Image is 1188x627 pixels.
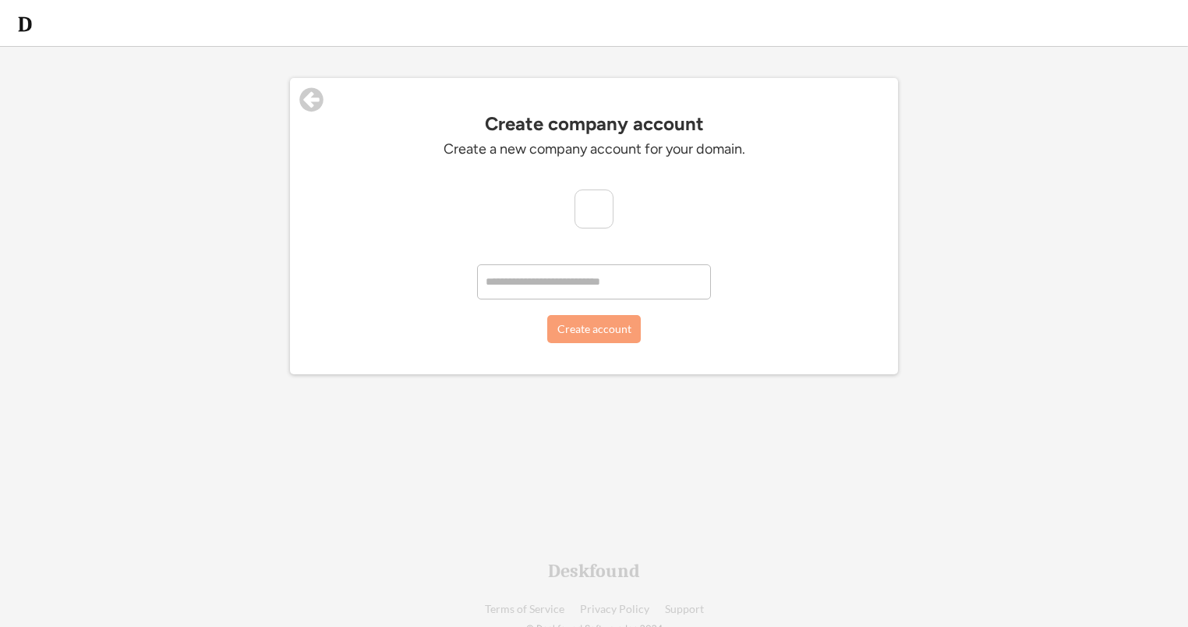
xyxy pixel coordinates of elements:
[1144,10,1172,38] img: yH5BAEAAAAALAAAAAABAAEAAAIBRAA7
[16,15,34,34] img: d-whitebg.png
[548,561,640,580] div: Deskfound
[306,113,882,135] div: Create company account
[485,604,564,615] a: Terms of Service
[580,604,649,615] a: Privacy Policy
[547,315,641,343] button: Create account
[368,140,820,158] div: Create a new company account for your domain.
[665,604,704,615] a: Support
[575,190,613,228] img: yH5BAEAAAAALAAAAAABAAEAAAIBRAA7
